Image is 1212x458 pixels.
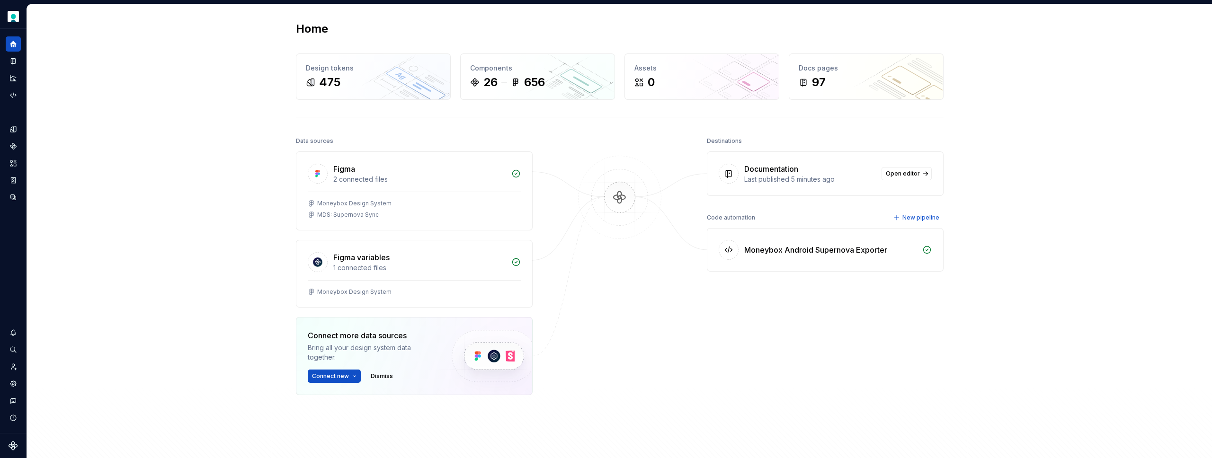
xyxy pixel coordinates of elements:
div: MDS: Supernova Sync [317,211,379,219]
span: Open editor [886,170,920,177]
a: Assets [6,156,21,171]
a: Figma2 connected filesMoneybox Design SystemMDS: Supernova Sync [296,151,533,230]
a: Components [6,139,21,154]
div: Design tokens [306,63,441,73]
div: Data sources [296,134,333,148]
a: Design tokens475 [296,53,451,100]
button: Contact support [6,393,21,408]
div: Assets [634,63,769,73]
div: 97 [812,75,826,90]
div: Docs pages [799,63,934,73]
div: 656 [524,75,545,90]
div: Documentation [744,163,798,175]
div: Bring all your design system data together. [308,343,436,362]
a: Components26656 [460,53,615,100]
button: New pipeline [891,211,944,224]
a: Storybook stories [6,173,21,188]
div: Figma [333,163,355,175]
span: New pipeline [902,214,939,221]
span: Connect new [312,372,349,380]
div: 0 [648,75,655,90]
img: aaee4efe-5bc9-4d60-937c-58f5afe44131.png [8,11,19,22]
button: Search ⌘K [6,342,21,357]
div: Moneybox Android Supernova Exporter [744,244,887,255]
div: Connect more data sources [308,330,436,341]
div: 2 connected files [333,175,506,184]
div: Destinations [707,134,742,148]
a: Assets0 [624,53,779,100]
a: Docs pages97 [789,53,944,100]
a: Code automation [6,88,21,103]
a: Data sources [6,190,21,205]
div: Moneybox Design System [317,200,392,207]
div: Moneybox Design System [317,288,392,296]
div: Last published 5 minutes ago [744,175,876,184]
a: Open editor [882,167,932,180]
svg: Supernova Logo [9,441,18,450]
a: Analytics [6,70,21,86]
button: Notifications [6,325,21,340]
a: Figma variables1 connected filesMoneybox Design System [296,240,533,308]
button: Connect new [308,370,361,383]
div: 1 connected files [333,263,506,273]
a: Design tokens [6,122,21,137]
h2: Home [296,21,328,36]
a: Home [6,36,21,52]
div: Code automation [707,211,755,224]
div: Figma variables [333,252,390,263]
div: 26 [483,75,498,90]
div: 475 [319,75,340,90]
button: Dismiss [366,370,397,383]
a: Invite team [6,359,21,374]
a: Documentation [6,53,21,69]
div: Components [470,63,605,73]
a: Settings [6,376,21,391]
span: Dismiss [371,372,393,380]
